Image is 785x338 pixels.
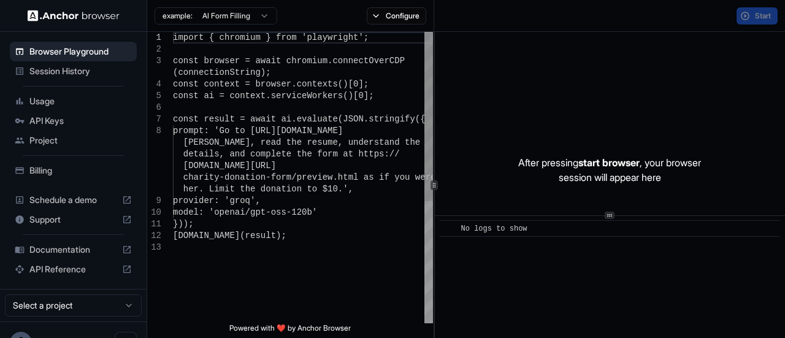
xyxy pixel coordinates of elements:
[173,91,374,101] span: const ai = context.serviceWorkers()[0];
[183,161,276,171] span: [DOMAIN_NAME][URL]
[29,263,117,275] span: API Reference
[173,79,369,89] span: const context = browser.contexts()[0];
[29,95,132,107] span: Usage
[147,195,161,207] div: 9
[10,240,137,259] div: Documentation
[147,79,161,90] div: 4
[183,184,353,194] span: her. Limit the donation to $10.',
[173,219,194,229] span: }));
[29,45,132,58] span: Browser Playground
[173,56,405,66] span: const browser = await chromium.connectOverCDP
[10,259,137,279] div: API Reference
[229,323,351,338] span: Powered with ❤️ by Anchor Browser
[10,190,137,210] div: Schedule a demo
[147,90,161,102] div: 5
[29,134,132,147] span: Project
[147,125,161,137] div: 8
[29,213,117,226] span: Support
[10,111,137,131] div: API Keys
[147,207,161,218] div: 10
[461,225,527,233] span: No logs to show
[367,7,426,25] button: Configure
[29,194,117,206] span: Schedule a demo
[183,149,400,159] span: details, and complete the form at https://
[173,126,343,136] span: prompt: 'Go to [URL][DOMAIN_NAME]
[10,161,137,180] div: Billing
[10,42,137,61] div: Browser Playground
[147,113,161,125] div: 7
[173,207,317,217] span: model: 'openai/gpt-oss-120b'
[10,210,137,229] div: Support
[29,244,117,256] span: Documentation
[173,33,369,42] span: import { chromium } from 'playwright';
[147,230,161,242] div: 12
[173,196,261,205] span: provider: 'groq',
[518,155,701,185] p: After pressing , your browser session will appear here
[446,223,452,235] span: ​
[173,231,286,240] span: [DOMAIN_NAME](result);
[147,32,161,44] div: 1
[173,67,271,77] span: (connectionString);
[163,11,193,21] span: example:
[147,242,161,253] div: 13
[147,102,161,113] div: 6
[28,10,120,21] img: Anchor Logo
[147,44,161,55] div: 2
[183,137,420,147] span: [PERSON_NAME], read the resume, understand the
[10,131,137,150] div: Project
[578,156,640,169] span: start browser
[147,218,161,230] div: 11
[147,55,161,67] div: 3
[29,115,132,127] span: API Keys
[10,91,137,111] div: Usage
[29,164,132,177] span: Billing
[29,65,132,77] span: Session History
[10,61,137,81] div: Session History
[173,114,426,124] span: const result = await ai.evaluate(JSON.stringify({
[183,172,436,182] span: charity-donation-form/preview.html as if you were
